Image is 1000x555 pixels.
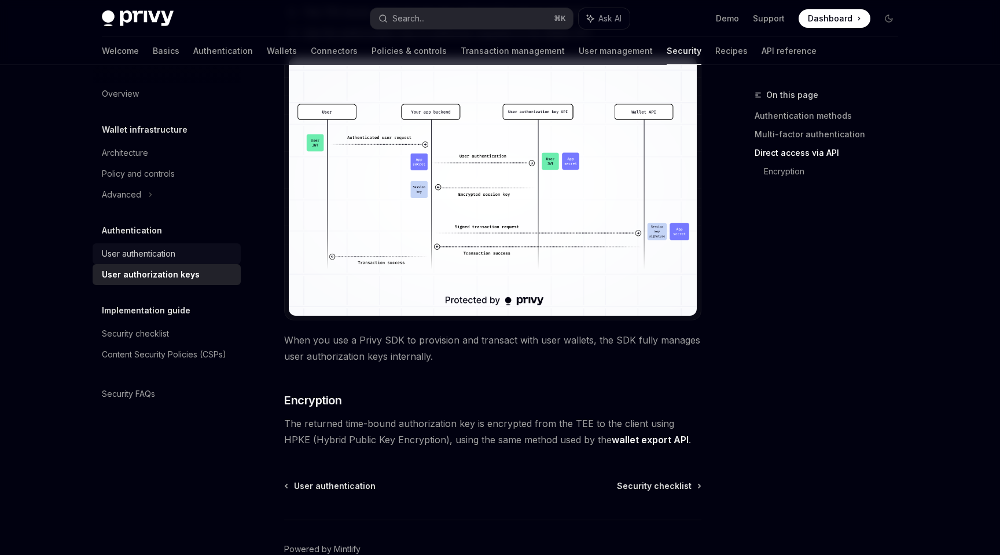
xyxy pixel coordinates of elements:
div: User authorization keys [102,268,200,282]
div: Security FAQs [102,387,155,401]
span: Dashboard [808,13,852,24]
span: Security checklist [617,480,692,492]
div: Advanced [102,188,141,202]
a: Policies & controls [372,37,447,65]
span: The returned time-bound authorization key is encrypted from the TEE to the client using HPKE (Hyb... [284,415,701,448]
a: API reference [762,37,817,65]
span: On this page [766,88,818,102]
a: Encryption [764,162,907,181]
a: Security checklist [93,323,241,344]
div: Search... [392,12,425,25]
button: Ask AI [579,8,630,29]
div: Overview [102,87,139,101]
span: Encryption [284,392,341,408]
a: Welcome [102,37,139,65]
button: Search...⌘K [370,8,573,29]
span: Ask AI [598,13,622,24]
a: User authentication [93,243,241,264]
button: Toggle dark mode [880,9,898,28]
a: Security FAQs [93,384,241,404]
a: Policy and controls [93,163,241,184]
a: Support [753,13,785,24]
div: User authentication [102,247,175,261]
a: Security [667,37,701,65]
h5: Implementation guide [102,304,190,317]
a: Security checklist [617,480,700,492]
a: User authentication [285,480,376,492]
a: Authentication methods [755,107,907,125]
div: Content Security Policies (CSPs) [102,348,226,362]
span: When you use a Privy SDK to provision and transact with user wallets, the SDK fully manages user ... [284,332,701,364]
a: Content Security Policies (CSPs) [93,344,241,365]
a: User management [579,37,653,65]
a: Dashboard [799,9,870,28]
a: Recipes [715,37,748,65]
span: User authentication [294,480,376,492]
span: ⌘ K [554,14,566,23]
div: Architecture [102,146,148,160]
a: Powered by Mintlify [284,543,361,555]
a: Basics [153,37,179,65]
a: User authorization keys [93,264,241,285]
h5: Authentication [102,224,162,238]
a: wallet export API [612,434,689,446]
div: Policy and controls [102,167,175,181]
div: Security checklist [102,327,169,341]
a: Demo [716,13,739,24]
a: Connectors [311,37,358,65]
h5: Wallet infrastructure [102,123,187,137]
a: Architecture [93,143,241,163]
a: Authentication [193,37,253,65]
a: Wallets [267,37,297,65]
a: Transaction management [461,37,565,65]
a: Multi-factor authentication [755,125,907,144]
img: Server-side user authorization keys [289,57,697,316]
img: dark logo [102,10,174,27]
a: Overview [93,83,241,104]
a: Direct access via API [755,144,907,162]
